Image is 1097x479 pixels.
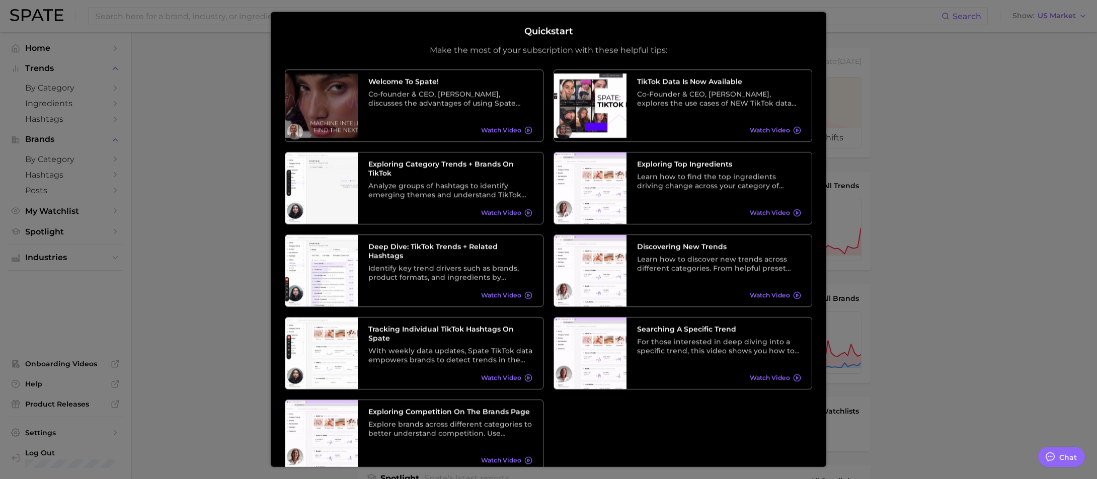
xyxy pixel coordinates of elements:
a: TikTok data is now availableCo-Founder & CEO, [PERSON_NAME], explores the use cases of NEW TikTok... [554,69,812,141]
span: Watch Video [481,374,521,381]
div: Co-founder & CEO, [PERSON_NAME], discusses the advantages of using Spate data as well as its vari... [368,89,532,107]
a: Discovering New TrendsLearn how to discover new trends across different categories. From helpful ... [554,234,812,306]
p: Make the most of your subscription with these helpful tips: [430,45,667,55]
a: Welcome to Spate!Co-founder & CEO, [PERSON_NAME], discusses the advantages of using Spate data as... [285,69,543,141]
a: Exploring Category Trends + Brands on TikTokAnalyze groups of hashtags to identify emerging theme... [285,151,543,224]
h3: Discovering New Trends [637,242,801,251]
span: Watch Video [750,291,790,299]
h3: Deep Dive: TikTok Trends + Related Hashtags [368,242,532,260]
span: Watch Video [481,209,521,216]
div: With weekly data updates, Spate TikTok data empowers brands to detect trends in the earliest stag... [368,346,532,364]
h3: Exploring Category Trends + Brands on TikTok [368,159,532,177]
div: Learn how to discover new trends across different categories. From helpful preset filters to diff... [637,254,801,272]
h3: TikTok data is now available [637,76,801,86]
span: Watch Video [481,291,521,299]
a: Searching A Specific TrendFor those interested in deep diving into a specific trend, this video s... [554,316,812,389]
a: Exploring Top IngredientsLearn how to find the top ingredients driving change across your categor... [554,151,812,224]
div: Analyze groups of hashtags to identify emerging themes and understand TikTok trends at a higher l... [368,181,532,199]
span: Watch Video [750,374,790,381]
h3: Searching A Specific Trend [637,324,801,333]
span: Watch Video [750,126,790,134]
div: Learn how to find the top ingredients driving change across your category of choice. From broad c... [637,172,801,190]
a: Tracking Individual TikTok Hashtags on SpateWith weekly data updates, Spate TikTok data empowers ... [285,316,543,389]
div: Explore brands across different categories to better understand competition. Use different preset... [368,419,532,437]
div: Co-Founder & CEO, [PERSON_NAME], explores the use cases of NEW TikTok data and its relationship w... [637,89,801,107]
h3: Exploring Top Ingredients [637,159,801,168]
div: Identify key trend drivers such as brands, product formats, and ingredients by leveraging a categ... [368,263,532,281]
a: Deep Dive: TikTok Trends + Related HashtagsIdentify key trend drivers such as brands, product for... [285,234,543,306]
h3: Tracking Individual TikTok Hashtags on Spate [368,324,532,342]
h2: Quickstart [524,26,573,37]
h3: Exploring Competition on the Brands Page [368,407,532,416]
span: Watch Video [481,126,521,134]
span: Watch Video [750,209,790,216]
div: For those interested in deep diving into a specific trend, this video shows you how to search tre... [637,337,801,355]
h3: Welcome to Spate! [368,76,532,86]
a: Exploring Competition on the Brands PageExplore brands across different categories to better unde... [285,399,543,471]
span: Watch Video [481,456,521,464]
